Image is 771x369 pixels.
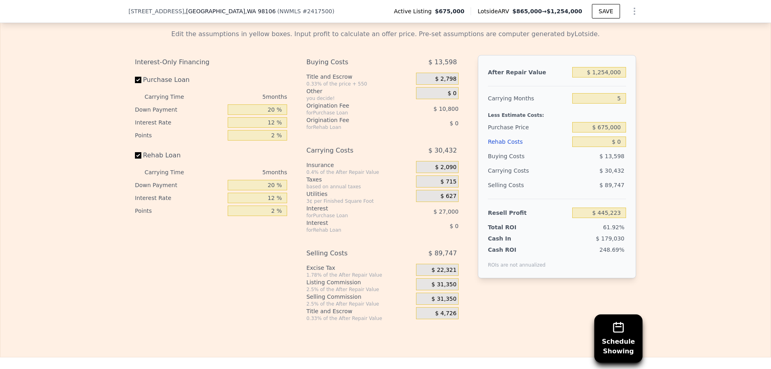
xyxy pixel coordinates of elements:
div: Edit the assumptions in yellow boxes. Input profit to calculate an offer price. Pre-set assumptio... [135,29,636,39]
div: 5 months [200,90,287,103]
span: $ 89,747 [600,182,624,188]
div: ROIs are not annualized [488,254,546,268]
div: Taxes [306,175,413,183]
div: 5 months [200,166,287,179]
div: Selling Commission [306,293,413,301]
span: Lotside ARV [477,7,512,15]
div: Carrying Costs [306,143,396,158]
span: $1,254,000 [547,8,582,14]
div: Interest-Only Financing [135,55,287,69]
span: $ 2,798 [435,75,456,83]
button: SAVE [592,4,620,18]
div: for Purchase Loan [306,110,396,116]
span: $ 0 [450,223,459,229]
label: Rehab Loan [135,148,224,163]
div: Insurance [306,161,413,169]
div: Origination Fee [306,102,396,110]
div: Carrying Costs [488,163,538,178]
div: Less Estimate Costs: [488,106,626,120]
span: $ 179,030 [596,235,624,242]
label: Purchase Loan [135,73,224,87]
div: ( ) [277,7,335,15]
div: Purchase Price [488,120,569,135]
button: ScheduleShowing [594,314,642,363]
div: Interest Rate [135,192,224,204]
span: 248.69% [600,247,624,253]
span: $ 627 [441,193,457,200]
div: Selling Costs [306,246,396,261]
span: $ 31,350 [432,296,457,303]
span: # 2417500 [302,8,332,14]
span: [STREET_ADDRESS] [128,7,184,15]
span: Active Listing [394,7,435,15]
span: $ 30,432 [600,167,624,174]
div: Resell Profit [488,206,569,220]
span: 61.92% [603,224,624,230]
div: 0.4% of the After Repair Value [306,169,413,175]
button: Show Options [626,3,642,19]
div: for Rehab Loan [306,227,396,233]
span: $ 2,090 [435,164,456,171]
span: $ 31,350 [432,281,457,288]
div: based on annual taxes [306,183,413,190]
span: $ 30,432 [428,143,457,158]
div: Buying Costs [488,149,569,163]
div: Title and Escrow [306,307,413,315]
div: you decide! [306,95,413,102]
span: $ 0 [448,90,457,97]
div: 3¢ per Finished Square Foot [306,198,413,204]
input: Rehab Loan [135,152,141,159]
span: $675,000 [435,7,465,15]
div: Cash In [488,234,538,243]
div: Points [135,129,224,142]
div: Other [306,87,413,95]
span: $ 0 [450,120,459,126]
div: Origination Fee [306,116,396,124]
span: $ 10,800 [434,106,459,112]
div: Carrying Months [488,91,569,106]
div: for Purchase Loan [306,212,396,219]
div: Rehab Costs [488,135,569,149]
div: 2.5% of the After Repair Value [306,286,413,293]
div: Listing Commission [306,278,413,286]
div: Carrying Time [145,166,197,179]
span: $ 22,321 [432,267,457,274]
div: Interest Rate [135,116,224,129]
div: Excise Tax [306,264,413,272]
span: $ 89,747 [428,246,457,261]
div: Carrying Time [145,90,197,103]
div: Interest [306,204,396,212]
div: Interest [306,219,396,227]
div: Selling Costs [488,178,569,192]
input: Purchase Loan [135,77,141,83]
div: Title and Escrow [306,73,413,81]
div: 1.78% of the After Repair Value [306,272,413,278]
div: Cash ROI [488,246,546,254]
div: for Rehab Loan [306,124,396,130]
div: After Repair Value [488,65,569,80]
div: 0.33% of the price + 550 [306,81,413,87]
div: Buying Costs [306,55,396,69]
span: $ 13,598 [428,55,457,69]
span: NWMLS [279,8,301,14]
span: $ 715 [441,178,457,186]
span: $ 27,000 [434,208,459,215]
div: Points [135,204,224,217]
div: 2.5% of the After Repair Value [306,301,413,307]
span: , [GEOGRAPHIC_DATA] [184,7,276,15]
div: 0.33% of the After Repair Value [306,315,413,322]
div: Utilities [306,190,413,198]
div: Down Payment [135,103,224,116]
span: $865,000 [512,8,542,14]
span: , WA 98106 [245,8,275,14]
div: Down Payment [135,179,224,192]
span: $ 4,726 [435,310,456,317]
span: $ 13,598 [600,153,624,159]
span: → [512,7,582,15]
div: Total ROI [488,223,538,231]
